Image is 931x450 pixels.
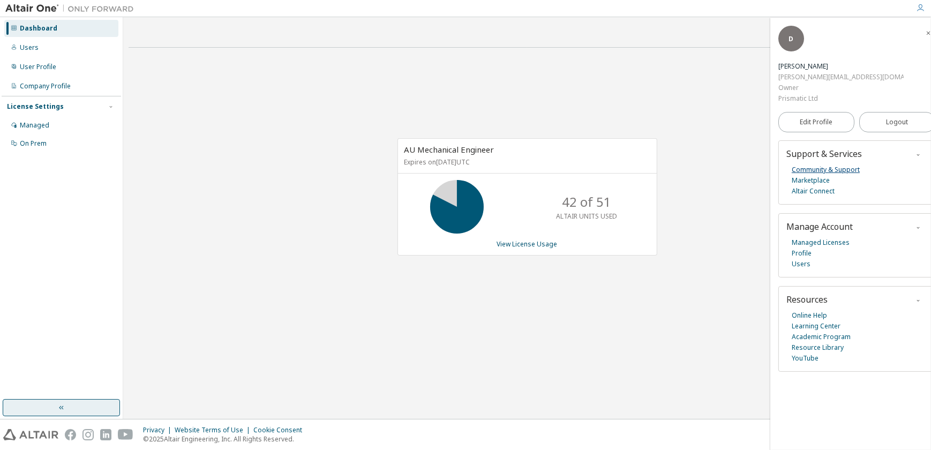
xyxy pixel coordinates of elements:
a: Online Help [792,310,827,321]
p: Expires on [DATE] UTC [404,157,648,167]
a: YouTube [792,353,819,364]
a: Academic Program [792,332,851,342]
span: Support & Services [786,148,862,160]
img: altair_logo.svg [3,429,58,440]
p: © 2025 Altair Engineering, Inc. All Rights Reserved. [143,434,309,444]
div: Website Terms of Use [175,426,253,434]
a: Edit Profile [778,112,854,132]
a: Profile [792,248,812,259]
div: Prismatic Ltd [778,93,904,104]
a: Marketplace [792,175,830,186]
img: instagram.svg [82,429,94,440]
a: Altair Connect [792,186,835,197]
div: On Prem [20,139,47,148]
div: Managed [20,121,49,130]
a: Managed Licenses [792,237,850,248]
div: Daniel Nieto-Velazquez [778,61,904,72]
img: youtube.svg [118,429,133,440]
div: Owner [778,82,904,93]
span: Logout [886,117,908,127]
p: 42 of 51 [562,193,611,211]
a: View License Usage [497,239,558,249]
span: AU Mechanical Engineer [404,144,494,155]
span: Manage Account [786,221,853,232]
p: ALTAIR UNITS USED [556,212,617,221]
div: Company Profile [20,82,71,91]
div: [PERSON_NAME][EMAIL_ADDRESS][DOMAIN_NAME] [778,72,904,82]
span: Edit Profile [800,118,832,126]
div: Dashboard [20,24,57,33]
a: Learning Center [792,321,840,332]
div: License Settings [7,102,64,111]
a: Community & Support [792,164,860,175]
img: linkedin.svg [100,429,111,440]
div: User Profile [20,63,56,71]
div: Users [20,43,39,52]
span: Resources [786,294,828,305]
div: Cookie Consent [253,426,309,434]
div: Privacy [143,426,175,434]
a: Users [792,259,810,269]
span: D [789,34,794,43]
img: facebook.svg [65,429,76,440]
img: Altair One [5,3,139,14]
a: Resource Library [792,342,844,353]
